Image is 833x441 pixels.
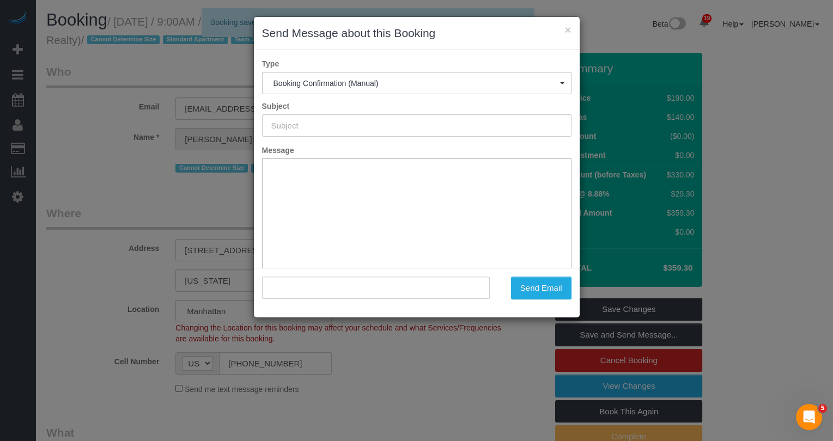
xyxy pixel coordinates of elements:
button: Send Email [511,277,571,299]
label: Message [254,145,580,156]
span: Booking Confirmation (Manual) [273,79,560,88]
button: × [564,24,571,35]
span: 5 [818,404,827,413]
label: Type [254,58,580,69]
iframe: Rich Text Editor, editor1 [263,159,571,329]
iframe: Intercom live chat [796,404,822,430]
label: Subject [254,101,580,112]
input: Subject [262,114,571,137]
h3: Send Message about this Booking [262,25,571,41]
button: Booking Confirmation (Manual) [262,72,571,94]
